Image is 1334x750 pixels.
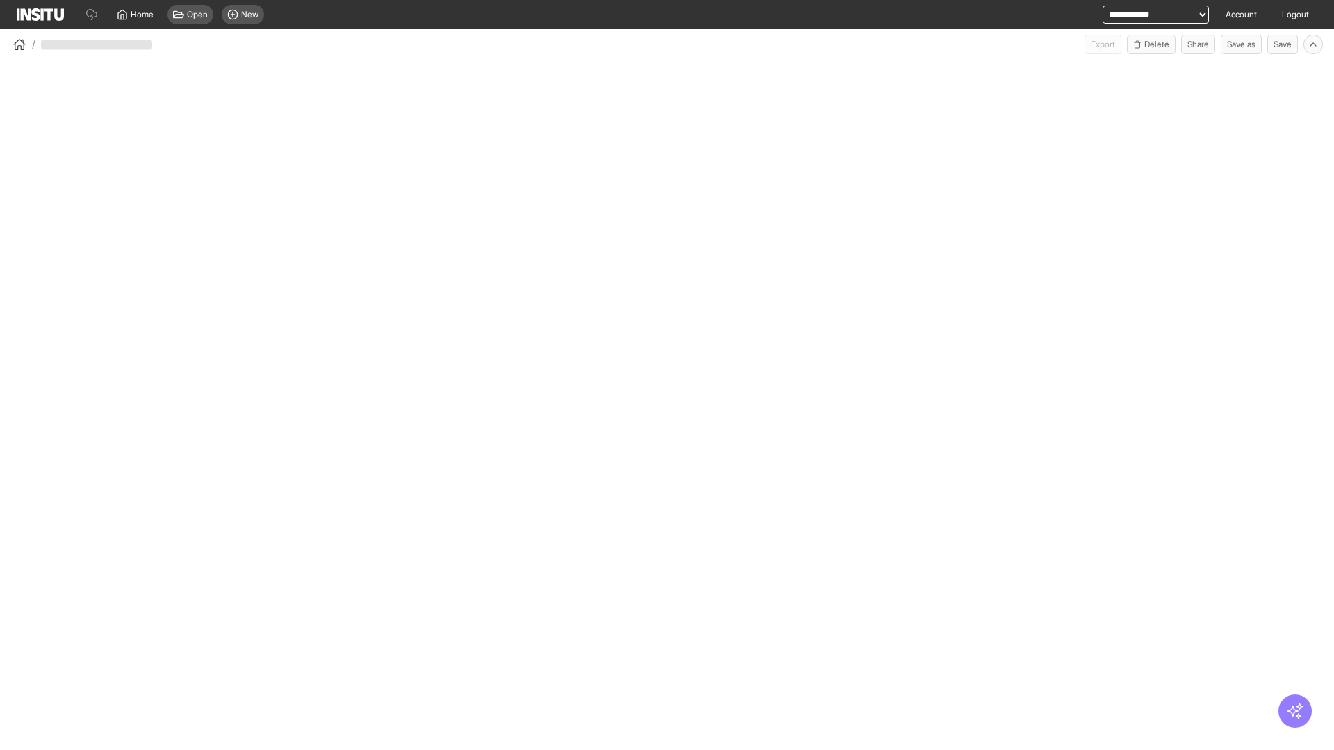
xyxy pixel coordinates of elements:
[241,9,258,20] span: New
[187,9,208,20] span: Open
[32,37,35,51] span: /
[1181,35,1215,54] button: Share
[11,36,35,53] button: /
[1267,35,1298,54] button: Save
[1221,35,1262,54] button: Save as
[1085,35,1121,54] span: Can currently only export from Insights reports.
[1127,35,1176,54] button: Delete
[17,8,64,21] img: Logo
[1085,35,1121,54] button: Export
[131,9,154,20] span: Home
